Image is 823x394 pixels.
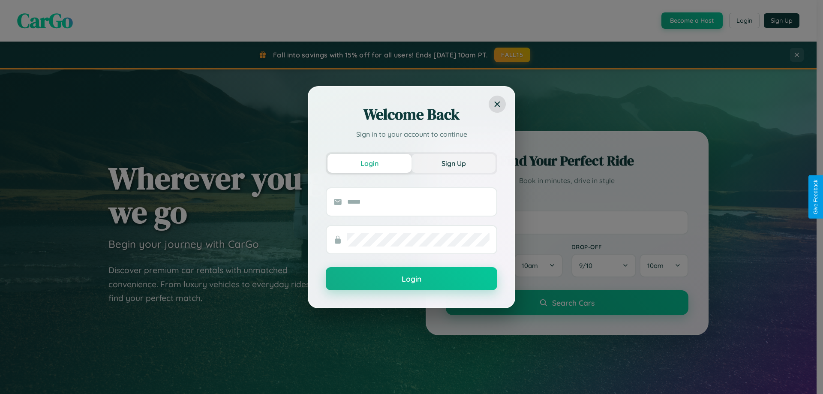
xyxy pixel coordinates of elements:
[326,104,497,125] h2: Welcome Back
[326,267,497,290] button: Login
[813,180,819,214] div: Give Feedback
[326,129,497,139] p: Sign in to your account to continue
[327,154,411,173] button: Login
[411,154,496,173] button: Sign Up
